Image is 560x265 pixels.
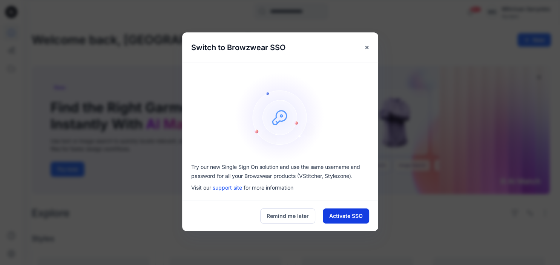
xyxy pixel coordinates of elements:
h5: Switch to Browzwear SSO [182,32,295,63]
p: Visit our for more information [191,184,369,191]
p: Try our new Single Sign On solution and use the same username and password for all your Browzwear... [191,162,369,181]
button: Remind me later [260,208,315,224]
button: Close [360,41,374,54]
button: Activate SSO [323,208,369,224]
img: onboarding-sz2.1ef2cb9c.svg [235,72,325,162]
a: support site [213,184,242,191]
